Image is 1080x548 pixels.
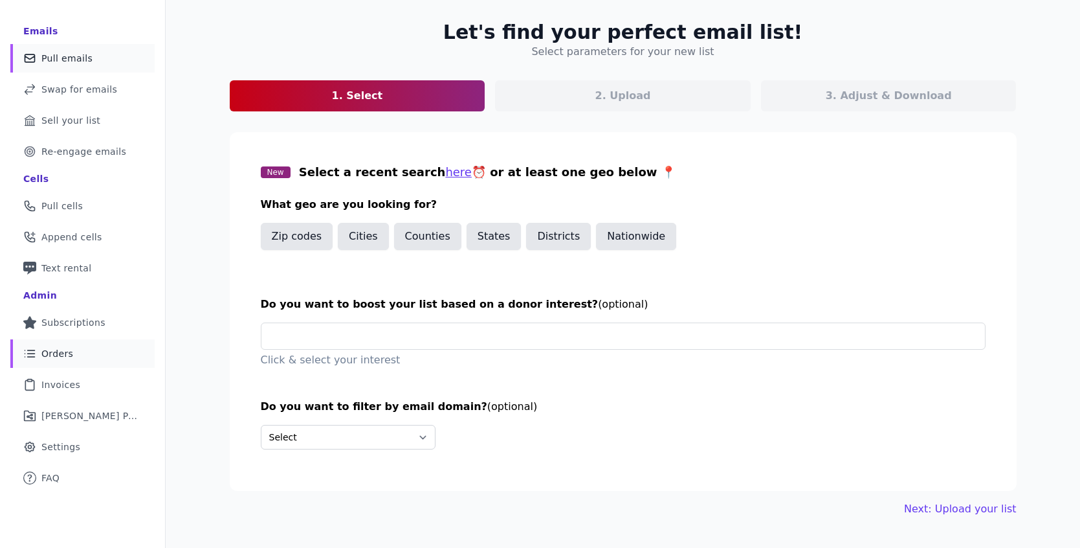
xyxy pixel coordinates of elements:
span: Invoices [41,378,80,391]
span: Do you want to filter by email domain? [261,400,487,413]
button: States [467,223,522,250]
button: Districts [526,223,591,250]
span: [PERSON_NAME] Performance [41,409,139,422]
button: Next: Upload your list [904,501,1016,517]
a: 1. Select [230,80,485,111]
button: Counties [394,223,461,250]
button: Zip codes [261,223,333,250]
span: Pull emails [41,52,93,65]
a: Invoices [10,371,155,399]
a: Re-engage emails [10,137,155,166]
a: Text rental [10,254,155,282]
div: Admin [23,289,57,302]
span: Subscriptions [41,316,105,329]
h3: What geo are you looking for? [261,197,986,212]
a: Pull emails [10,44,155,73]
a: FAQ [10,464,155,492]
p: 3. Adjust & Download [826,88,952,104]
span: (optional) [487,400,537,413]
a: Subscriptions [10,308,155,337]
span: Append cells [41,231,102,244]
div: Cells [23,172,49,185]
span: FAQ [41,472,60,485]
span: Settings [41,440,80,453]
p: Click & select your interest [261,352,986,368]
a: [PERSON_NAME] Performance [10,402,155,430]
p: 2. Upload [595,88,651,104]
span: Swap for emails [41,83,117,96]
a: Sell your list [10,106,155,135]
a: Swap for emails [10,75,155,104]
a: Orders [10,339,155,368]
span: Re-engage emails [41,145,126,158]
button: Nationwide [596,223,676,250]
div: Emails [23,25,58,38]
h4: Select parameters for your new list [531,44,714,60]
button: Cities [338,223,389,250]
a: Append cells [10,223,155,251]
p: 1. Select [332,88,383,104]
span: Select a recent search ⏰ or at least one geo below 📍 [299,165,676,179]
span: Sell your list [41,114,100,127]
span: Do you want to boost your list based on a donor interest? [261,298,599,310]
a: Pull cells [10,192,155,220]
span: Text rental [41,262,92,275]
span: (optional) [598,298,648,310]
span: Pull cells [41,200,83,212]
span: New [261,166,291,178]
a: Settings [10,433,155,461]
button: here [445,163,472,181]
h2: Let's find your perfect email list! [443,21,802,44]
span: Orders [41,347,73,360]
